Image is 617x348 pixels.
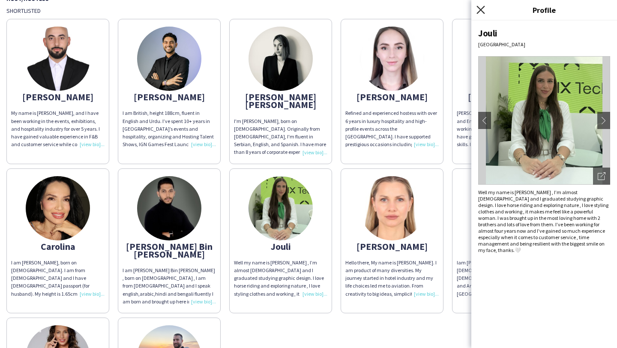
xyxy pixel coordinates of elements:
[457,109,550,148] div: [PERSON_NAME], Egyptian, fluent in Arabic and English, 1.78m height. I am a hard working person w...
[137,27,201,91] img: thumb-f294dbbb-dda5-4293-a0e5-1070be48c671.jpg
[593,168,610,185] div: Open photos pop-in
[234,117,327,156] div: I'm [PERSON_NAME], born on [DEMOGRAPHIC_DATA]. Originally from [DEMOGRAPHIC_DATA], I'm fluent in ...
[478,27,610,39] div: Jouli
[11,109,105,148] div: My name is [PERSON_NAME], and I have been working in the events, exhibitions, and hospitality ind...
[123,267,216,306] div: I am [PERSON_NAME] Bin [PERSON_NAME] , born on [DEMOGRAPHIC_DATA] , I am from [DEMOGRAPHIC_DATA] ...
[26,176,90,240] img: thumb-8c768348-6c47-4566-a4ae-325e3f1deb12.jpg
[345,93,439,101] div: [PERSON_NAME]
[123,109,216,148] div: I am British, height 188cm, fluent in English and Urdu. I’ve spent 10+ years in [GEOGRAPHIC_DATA]...
[123,93,216,101] div: [PERSON_NAME]
[360,27,424,91] img: thumb-68c2cbf3dec2e.jpeg
[457,243,550,250] div: Rami
[345,109,439,148] div: Refined and experienced hostess with over 6 years in luxury hospitality and high-profile events a...
[123,243,216,258] div: [PERSON_NAME] Bin [PERSON_NAME]
[11,259,105,298] div: I am [PERSON_NAME], born on [DEMOGRAPHIC_DATA]. I am from [DEMOGRAPHIC_DATA] and I have [DEMOGRAP...
[345,259,439,298] div: Hello there, My name is [PERSON_NAME]. I am product of many diversities. My journey started in ho...
[457,259,550,298] div: I
[457,93,550,101] div: [PERSON_NAME]
[478,56,610,185] img: Crew avatar or photo
[249,176,313,240] img: thumb-3d0b2553-6c45-4a29-9489-c0299c010989.jpg
[360,176,424,240] img: thumb-6888c9d39c1be.jpg
[457,259,550,328] span: am [PERSON_NAME], born on [DEMOGRAPHIC_DATA]. I am [DEMOGRAPHIC_DATA] and I speak English and Ara...
[11,93,105,101] div: [PERSON_NAME]
[6,7,611,15] div: Shortlisted
[234,243,327,250] div: Jouli
[471,4,617,15] h3: Profile
[26,27,90,91] img: thumb-68c182638f8af.jpeg
[137,176,201,240] img: thumb-67755c6606872.jpeg
[345,243,439,250] div: [PERSON_NAME]
[234,93,327,108] div: [PERSON_NAME] [PERSON_NAME]
[478,189,610,253] div: Well my name is [PERSON_NAME] , I’m almost [DEMOGRAPHIC_DATA] and I graduated studying graphic de...
[234,259,327,298] div: Well my name is [PERSON_NAME] , I’m almost [DEMOGRAPHIC_DATA] and I graduated studying graphic de...
[11,243,105,250] div: Carolina
[478,41,610,48] div: [GEOGRAPHIC_DATA]
[249,27,313,91] img: thumb-651c72e869b8b.jpeg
